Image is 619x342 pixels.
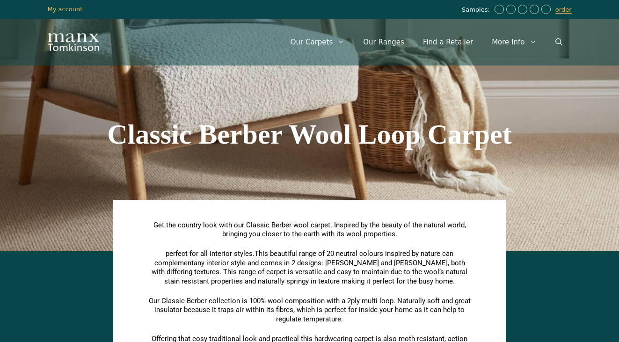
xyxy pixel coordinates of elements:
p: Get the country look with our Classic Berber wool carpet. Inspired by the beauty of the natural w... [148,221,471,239]
p: Our Classic Berber collection is 100% wool composition with a 2ply multi loop. Naturally soft and... [148,297,471,324]
span: This beautiful range of 20 neutral colours inspired by nature can complement [154,249,454,267]
a: order [555,6,572,14]
img: Manx Tomkinson [48,33,99,51]
nav: Primary [281,28,572,56]
a: Our Carpets [281,28,354,56]
a: My account [48,6,83,13]
a: Find a Retailer [414,28,482,56]
span: Samples: [462,6,492,14]
a: Open Search Bar [546,28,572,56]
span: any interior style and comes in 2 designs: [PERSON_NAME] and [PERSON_NAME], both with differing t... [152,259,467,285]
a: Our Ranges [354,28,414,56]
h1: Classic Berber Wool Loop Carpet [48,120,572,148]
span: perfect for all interior styles. [166,249,255,258]
a: More Info [482,28,546,56]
